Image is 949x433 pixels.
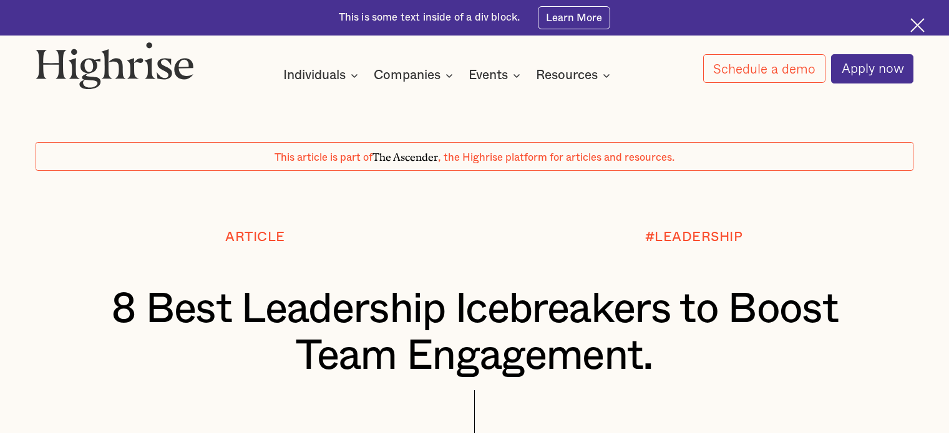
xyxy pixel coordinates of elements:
[469,68,508,83] div: Events
[538,6,611,29] a: Learn More
[438,153,674,163] span: , the Highrise platform for articles and resources.
[910,18,925,32] img: Cross icon
[283,68,346,83] div: Individuals
[36,42,194,90] img: Highrise logo
[275,153,372,163] span: This article is part of
[536,68,614,83] div: Resources
[645,230,743,245] div: #LEADERSHIP
[469,68,524,83] div: Events
[339,11,520,25] div: This is some text inside of a div block.
[374,68,440,83] div: Companies
[536,68,598,83] div: Resources
[703,54,825,83] a: Schedule a demo
[225,230,285,245] div: Article
[372,149,438,161] span: The Ascender
[831,54,913,83] a: Apply now
[72,286,877,379] h1: 8 Best Leadership Icebreakers to Boost Team Engagement.
[374,68,457,83] div: Companies
[283,68,362,83] div: Individuals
